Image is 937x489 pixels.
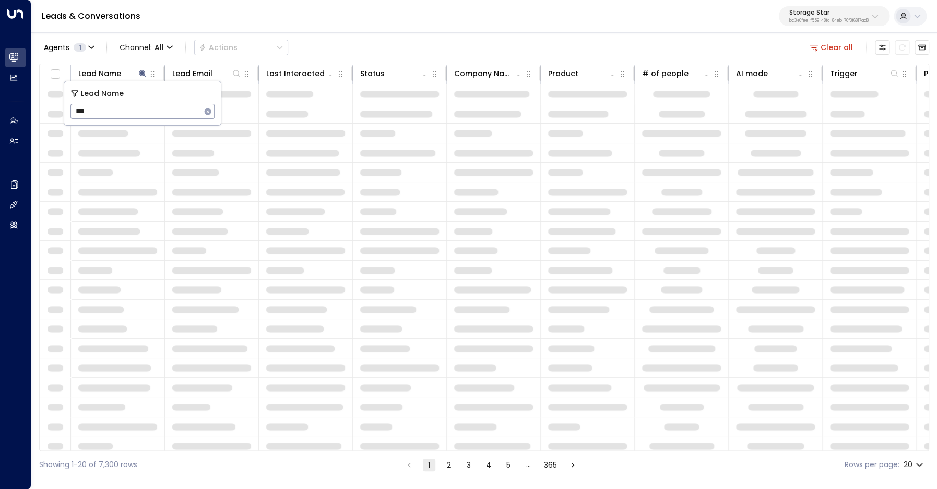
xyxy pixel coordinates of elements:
div: 20 [904,457,925,472]
div: Last Interacted [266,67,325,80]
div: Product [548,67,578,80]
div: Lead Email [172,67,242,80]
div: Status [360,67,430,80]
button: Actions [194,40,288,55]
button: Storage Starbc340fee-f559-48fc-84eb-70f3f6817ad8 [779,6,889,26]
div: Actions [199,43,238,52]
span: Refresh [895,40,909,55]
div: Last Interacted [266,67,336,80]
span: Lead Name [81,88,124,100]
button: Channel:All [115,40,177,55]
span: Channel: [115,40,177,55]
div: Status [360,67,385,80]
div: # of people [642,67,711,80]
div: Trigger [830,67,858,80]
div: Button group with a nested menu [194,40,288,55]
div: Lead Name [78,67,121,80]
p: Storage Star [789,9,869,16]
div: AI mode [736,67,768,80]
div: Lead Name [78,67,148,80]
a: Leads & Conversations [42,10,140,22]
div: Lead Email [172,67,212,80]
button: Go to page 5 [502,459,515,471]
button: Agents1 [39,40,98,55]
span: 1 [74,43,86,52]
span: Agents [44,44,69,51]
button: Go to page 3 [462,459,475,471]
label: Rows per page: [845,459,899,470]
button: Archived Leads [915,40,929,55]
div: Product [548,67,618,80]
button: Go to page 4 [482,459,495,471]
nav: pagination navigation [402,458,579,471]
button: Go to page 2 [443,459,455,471]
button: page 1 [423,459,435,471]
div: … [522,459,535,471]
div: AI mode [736,67,805,80]
button: Clear all [805,40,858,55]
button: Go to next page [566,459,579,471]
div: Company Name [454,67,513,80]
div: Trigger [830,67,899,80]
button: Go to page 365 [542,459,559,471]
div: Showing 1-20 of 7,300 rows [39,459,137,470]
span: All [155,43,164,52]
div: # of people [642,67,689,80]
div: Company Name [454,67,524,80]
button: Customize [875,40,889,55]
p: bc340fee-f559-48fc-84eb-70f3f6817ad8 [789,19,869,23]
